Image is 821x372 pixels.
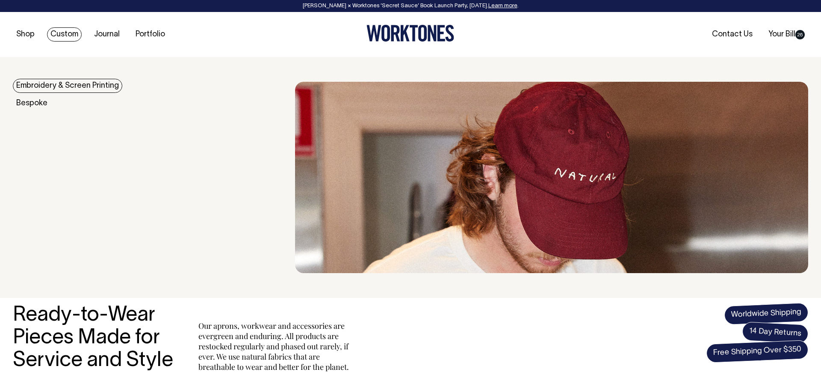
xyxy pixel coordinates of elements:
a: Shop [13,27,38,42]
a: Bespoke [13,96,51,110]
a: Learn more [488,3,517,9]
a: Portfolio [132,27,168,42]
div: [PERSON_NAME] × Worktones ‘Secret Sauce’ Book Launch Party, [DATE]. . [9,3,812,9]
img: embroidery & Screen Printing [295,82,808,273]
a: Embroidery & Screen Printing [13,79,122,93]
a: Journal [91,27,123,42]
span: Free Shipping Over $350 [706,340,809,363]
span: Worldwide Shipping [724,303,809,325]
span: 26 [795,30,805,39]
a: Contact Us [709,27,756,42]
a: Your Bill26 [765,27,808,42]
p: Our aprons, workwear and accessories are evergreen and enduring. All products are restocked regul... [198,321,352,372]
h3: Ready-to-Wear Pieces Made for Service and Style [13,304,180,372]
span: 14 Day Returns [742,321,809,344]
a: Custom [47,27,82,42]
